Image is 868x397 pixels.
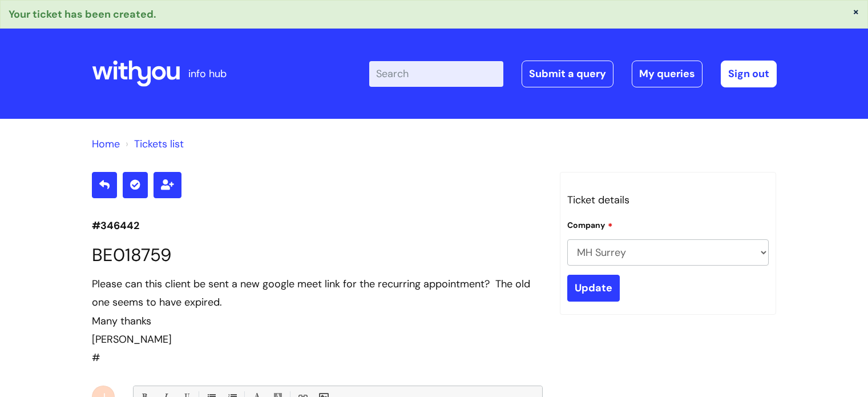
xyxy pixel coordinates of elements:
button: × [853,6,859,17]
a: My queries [632,61,703,87]
div: Many thanks [92,312,543,330]
a: Home [92,137,120,151]
div: | - [369,61,777,87]
input: Update [567,275,620,301]
div: [PERSON_NAME] [92,330,543,348]
h1: BE018759 [92,244,543,266]
label: Company [567,219,613,230]
p: info hub [188,65,227,83]
li: Solution home [92,135,120,153]
p: #346442 [92,216,543,235]
h3: Ticket details [567,191,769,209]
div: Please can this client be sent a new google meet link for the recurring appointment? The old one ... [92,275,543,312]
a: Submit a query [522,61,613,87]
li: Tickets list [123,135,184,153]
a: Tickets list [134,137,184,151]
a: Sign out [721,61,777,87]
div: # [92,275,543,367]
input: Search [369,61,503,86]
